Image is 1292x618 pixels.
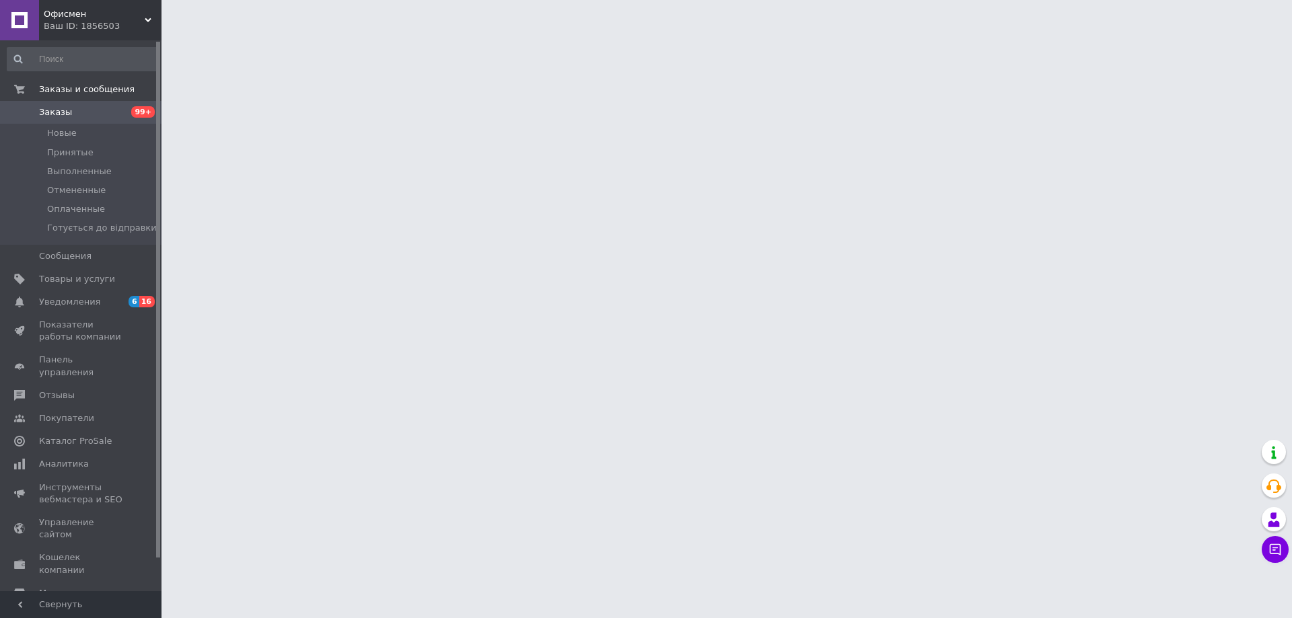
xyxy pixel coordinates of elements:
span: 6 [129,296,139,307]
span: Маркет [39,587,73,599]
div: Ваш ID: 1856503 [44,20,161,32]
span: Отмененные [47,184,106,196]
span: Уведомления [39,296,100,308]
button: Чат с покупателем [1262,536,1289,563]
input: Поиск [7,47,159,71]
span: Заказы и сообщения [39,83,135,95]
span: Офисмен [44,8,145,20]
span: Управление сайтом [39,516,124,541]
span: Оплаченные [47,203,105,215]
span: Новые [47,127,77,139]
span: Аналитика [39,458,89,470]
span: Панель управления [39,354,124,378]
span: Показатели работы компании [39,319,124,343]
span: Сообщения [39,250,92,262]
span: 16 [139,296,155,307]
span: Каталог ProSale [39,435,112,447]
span: Инструменты вебмастера и SEO [39,481,124,506]
span: 99+ [131,106,155,118]
span: Заказы [39,106,72,118]
span: Отзывы [39,389,75,401]
span: Кошелек компании [39,551,124,576]
span: Товары и услуги [39,273,115,285]
span: Выполненные [47,165,112,178]
span: Принятые [47,147,94,159]
span: Готується до відправки [47,222,157,234]
span: Покупатели [39,412,94,424]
